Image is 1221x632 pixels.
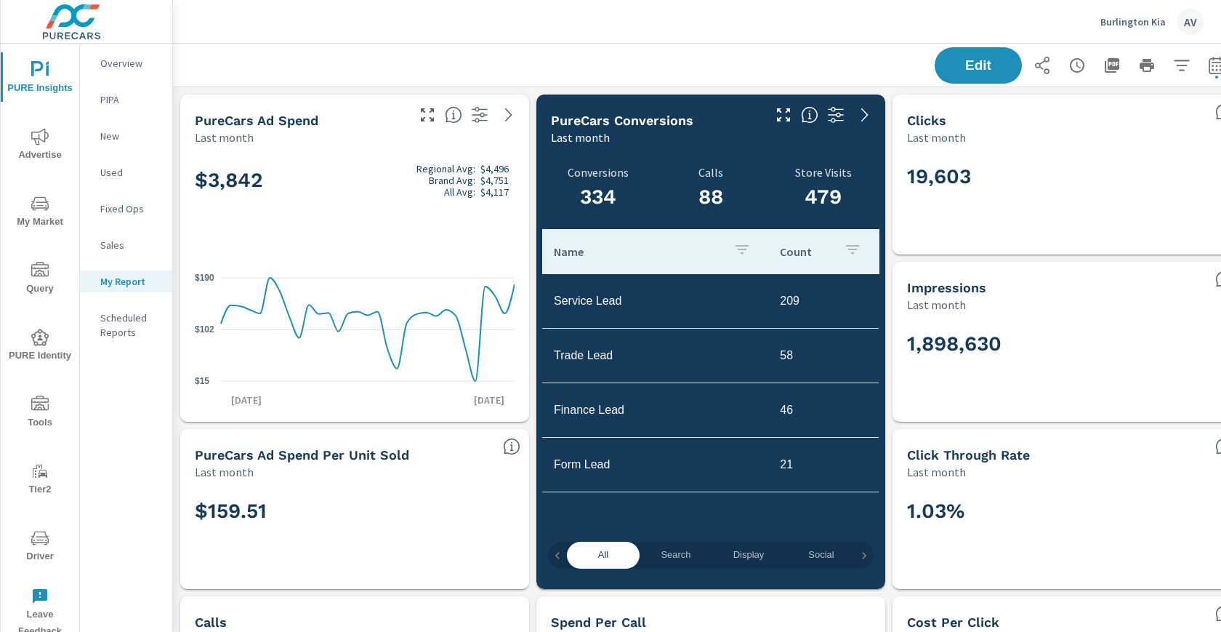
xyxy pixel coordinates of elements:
text: $190 [195,272,214,282]
h5: Impressions [907,280,986,295]
p: $4,117 [480,186,509,198]
div: PIPA [80,89,172,111]
p: Regional Avg: [416,163,475,175]
text: $15 [195,375,209,385]
td: 21 [768,447,879,483]
p: Count [780,244,832,259]
td: 58 [768,337,879,374]
p: Last month [907,129,966,146]
p: Store Visits [767,166,879,179]
p: Last month [907,296,966,313]
p: Burlington Kia [1100,15,1166,28]
h2: $3,842 [195,163,515,198]
p: Last month [195,463,254,481]
h5: PureCars Conversions [551,113,693,128]
span: PURE Identity [5,329,75,364]
h5: PureCars Ad Spend Per Unit Sold [195,447,409,463]
td: Trade Lead [542,337,768,374]
p: Brand Avg: [429,175,475,186]
td: Service Lead [542,283,768,319]
p: My Report [100,274,161,289]
div: Fixed Ops [80,198,172,220]
p: All Avg: [444,186,475,198]
td: Finance Lead [542,392,768,428]
p: Used [100,165,161,180]
span: Query [5,262,75,297]
span: Advertise [5,128,75,164]
span: Tools [5,396,75,431]
div: My Report [80,271,172,292]
p: Calls [664,166,759,179]
span: Display [721,547,776,564]
p: Name [554,244,722,259]
button: Edit [935,47,1022,84]
td: 46 [768,392,879,428]
p: Last month [195,129,254,146]
p: $4,496 [480,163,509,175]
p: [DATE] [464,393,515,407]
h5: Spend Per Call [551,615,646,630]
p: Fixed Ops [100,201,161,216]
h5: Click Through Rate [907,447,1030,463]
button: Print Report [1132,51,1161,80]
p: Scheduled Reports [100,311,161,340]
span: Average cost of advertising per each vehicle sold at the dealer over the selected date range. The... [503,438,520,455]
div: AV [1177,9,1204,35]
p: Last month [907,463,966,481]
div: Scheduled Reports [80,307,172,343]
h2: $159.51 [195,498,515,524]
div: New [80,125,172,147]
span: Search [648,547,704,564]
h5: Cost Per Click [907,615,999,630]
p: PIPA [100,92,161,107]
div: Used [80,161,172,183]
p: Last month [551,129,610,146]
button: Apply Filters [1167,51,1196,80]
h3: 479 [767,185,879,209]
span: My Market [5,195,75,231]
div: Overview [80,52,172,74]
h3: 88 [664,185,759,209]
p: Sales [100,238,161,252]
span: Total cost of media for all PureCars channels for the selected dealership group over the selected... [445,106,462,124]
p: New [100,129,161,143]
h5: Clicks [907,113,946,128]
h5: PureCars Ad Spend [195,113,318,128]
span: All [576,547,631,564]
button: Make Fullscreen [772,103,795,127]
span: Social [794,547,849,564]
p: Conversions [551,166,646,179]
p: $4,751 [480,175,509,186]
span: PURE Insights [5,61,75,97]
button: "Export Report to PDF" [1097,51,1127,80]
p: [DATE] [221,393,272,407]
span: Tier2 [5,463,75,498]
h3: 334 [551,185,646,209]
p: Overview [100,56,161,71]
td: Form Lead [542,447,768,483]
span: Edit [949,59,1007,72]
td: 209 [768,283,879,319]
span: Driver [5,529,75,565]
h5: Calls [195,615,227,630]
div: Sales [80,234,172,256]
text: $102 [195,324,214,335]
